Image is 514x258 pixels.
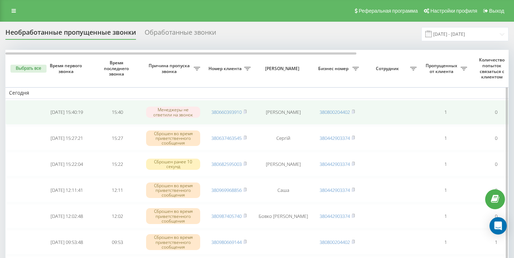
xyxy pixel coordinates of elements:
[41,152,92,176] td: [DATE] 15:22:04
[47,63,86,74] span: Время первого звонка
[489,217,507,235] div: Open Intercom Messenger
[424,63,461,74] span: Пропущенных от клиента
[41,204,92,228] td: [DATE] 12:02:48
[10,65,47,73] button: Выбрать все
[254,204,312,228] td: Бовко [PERSON_NAME]
[41,126,92,151] td: [DATE] 15:27:21
[211,213,242,219] a: 380987405740
[254,178,312,202] td: Саша
[41,178,92,202] td: [DATE] 12:11:41
[207,66,244,72] span: Номер клиента
[211,109,242,115] a: 380660393910
[320,109,350,115] a: 380800204402
[211,187,242,193] a: 380969968856
[254,152,312,176] td: [PERSON_NAME]
[41,100,92,125] td: [DATE] 15:40:19
[430,8,477,14] span: Настройки профиля
[420,178,471,202] td: 1
[420,152,471,176] td: 1
[359,8,418,14] span: Реферальная программа
[146,208,200,224] div: Сброшен во время приветственного сообщения
[146,182,200,198] div: Сброшен во время приветственного сообщения
[92,178,142,202] td: 12:11
[92,126,142,151] td: 15:27
[146,234,200,250] div: Сброшен во время приветственного сообщения
[420,204,471,228] td: 1
[366,66,410,72] span: Сотрудник
[320,161,350,167] a: 380442903374
[254,100,312,125] td: [PERSON_NAME]
[146,130,200,146] div: Сброшен во время приветственного сообщения
[92,230,142,254] td: 09:53
[320,135,350,141] a: 380442903374
[41,230,92,254] td: [DATE] 09:53:48
[146,107,200,117] div: Менеджеры не ответили на звонок
[474,57,511,79] span: Количество попыток связаться с клиентом
[146,159,200,169] div: Сброшен ранее 10 секунд
[92,204,142,228] td: 12:02
[146,63,194,74] span: Причина пропуска звонка
[92,100,142,125] td: 15:40
[5,29,136,40] div: Необработанные пропущенные звонки
[420,230,471,254] td: 1
[92,152,142,176] td: 15:22
[211,239,242,245] a: 380980669144
[489,8,504,14] span: Выход
[316,66,352,72] span: Бизнес номер
[420,126,471,151] td: 1
[211,135,242,141] a: 380637463545
[254,126,312,151] td: Сергiй
[420,100,471,125] td: 1
[320,239,350,245] a: 380800204402
[98,60,137,77] span: Время последнего звонка
[211,161,242,167] a: 380682595003
[320,213,350,219] a: 380442903374
[320,187,350,193] a: 380442903374
[145,29,216,40] div: Обработанные звонки
[260,66,306,72] span: [PERSON_NAME]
